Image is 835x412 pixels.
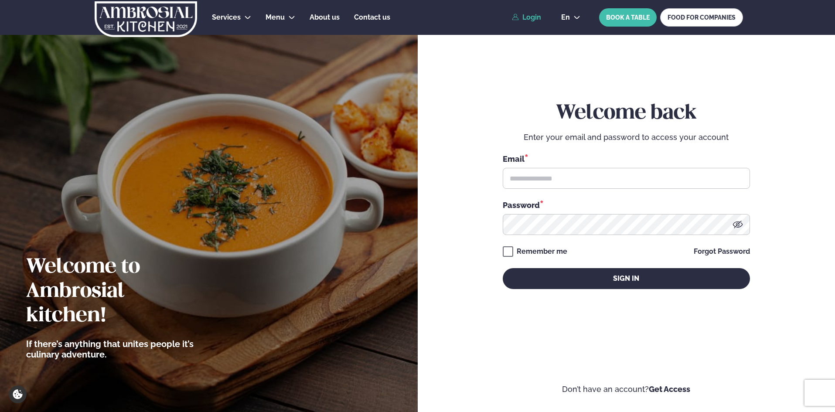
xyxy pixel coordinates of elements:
[310,12,340,23] a: About us
[554,14,587,21] button: en
[212,12,241,23] a: Services
[660,8,743,27] a: FOOD FOR COMPANIES
[599,8,657,27] button: BOOK A TABLE
[694,248,750,255] a: Forgot Password
[503,153,750,164] div: Email
[512,14,541,21] a: Login
[310,13,340,21] span: About us
[266,12,285,23] a: Menu
[354,13,390,21] span: Contact us
[503,268,750,289] button: Sign in
[266,13,285,21] span: Menu
[561,14,570,21] span: en
[503,132,750,143] p: Enter your email and password to access your account
[649,385,690,394] a: Get Access
[9,385,27,403] a: Cookie settings
[94,1,198,37] img: logo
[503,101,750,126] h2: Welcome back
[354,12,390,23] a: Contact us
[26,339,207,360] p: If there’s anything that unites people it’s culinary adventure.
[444,384,809,395] p: Don’t have an account?
[212,13,241,21] span: Services
[26,255,207,328] h2: Welcome to Ambrosial kitchen!
[503,199,750,211] div: Password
